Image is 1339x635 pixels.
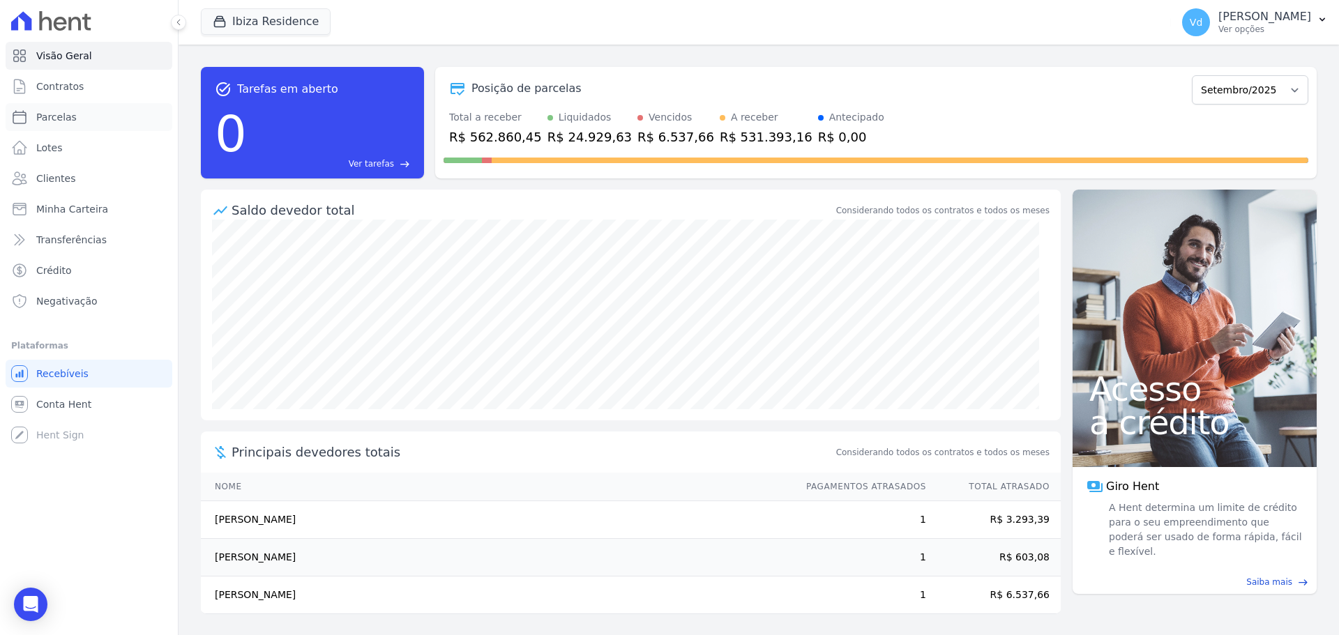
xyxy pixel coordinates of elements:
a: Negativação [6,287,172,315]
td: R$ 6.537,66 [927,576,1061,614]
div: R$ 0,00 [818,128,884,146]
div: Total a receber [449,110,542,125]
span: Tarefas em aberto [237,81,338,98]
td: 1 [793,576,927,614]
div: R$ 531.393,16 [720,128,812,146]
div: Plataformas [11,337,167,354]
th: Nome [201,473,793,501]
a: Transferências [6,226,172,254]
td: [PERSON_NAME] [201,539,793,576]
span: Vd [1190,17,1202,27]
div: Open Intercom Messenger [14,588,47,621]
td: [PERSON_NAME] [201,576,793,614]
a: Clientes [6,165,172,192]
span: Transferências [36,233,107,247]
span: Considerando todos os contratos e todos os meses [836,446,1050,459]
span: Crédito [36,263,72,277]
span: A Hent determina um limite de crédito para o seu empreendimento que poderá ser usado de forma ráp... [1106,500,1303,559]
a: Conta Hent [6,390,172,418]
span: Contratos [36,79,84,93]
span: east [1298,577,1308,588]
span: Giro Hent [1106,478,1159,495]
button: Ibiza Residence [201,8,331,35]
span: Negativação [36,294,98,308]
td: R$ 3.293,39 [927,501,1061,539]
a: Lotes [6,134,172,162]
span: Parcelas [36,110,77,124]
a: Ver tarefas east [252,158,410,170]
a: Crédito [6,257,172,284]
td: 1 [793,539,927,576]
p: [PERSON_NAME] [1218,10,1311,24]
button: Vd [PERSON_NAME] Ver opções [1171,3,1339,42]
a: Saiba mais east [1081,576,1308,588]
div: Antecipado [829,110,884,125]
span: task_alt [215,81,232,98]
td: 1 [793,501,927,539]
td: [PERSON_NAME] [201,501,793,539]
p: Ver opções [1218,24,1311,35]
a: Recebíveis [6,360,172,388]
span: Conta Hent [36,397,91,411]
div: Vencidos [649,110,692,125]
div: Considerando todos os contratos e todos os meses [836,204,1050,217]
div: R$ 6.537,66 [637,128,714,146]
span: Acesso [1089,372,1300,406]
div: A receber [731,110,778,125]
th: Pagamentos Atrasados [793,473,927,501]
span: Lotes [36,141,63,155]
span: Saiba mais [1246,576,1292,588]
div: Liquidados [559,110,612,125]
a: Visão Geral [6,42,172,70]
span: Visão Geral [36,49,92,63]
div: R$ 562.860,45 [449,128,542,146]
td: R$ 603,08 [927,539,1061,576]
span: a crédito [1089,406,1300,439]
div: Posição de parcelas [471,80,582,97]
span: Recebíveis [36,367,89,381]
div: R$ 24.929,63 [547,128,632,146]
span: Minha Carteira [36,202,108,216]
th: Total Atrasado [927,473,1061,501]
a: Minha Carteira [6,195,172,223]
span: Ver tarefas [349,158,394,170]
div: 0 [215,98,247,170]
a: Contratos [6,72,172,100]
a: Parcelas [6,103,172,131]
div: Saldo devedor total [232,201,833,220]
span: Clientes [36,171,75,185]
span: east [400,159,410,169]
span: Principais devedores totais [232,443,833,461]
